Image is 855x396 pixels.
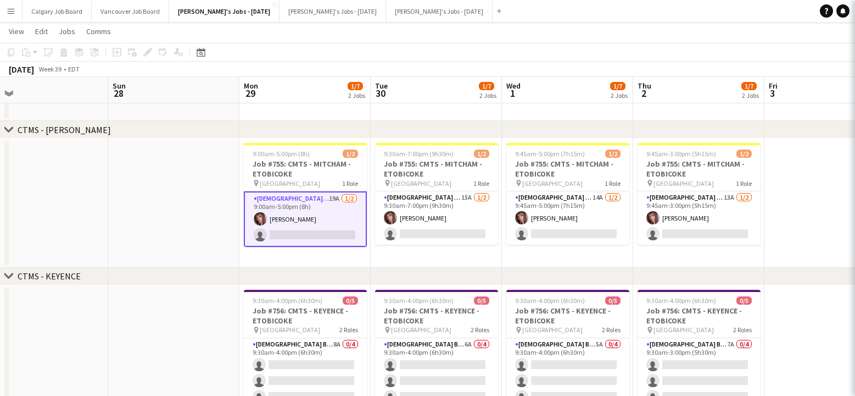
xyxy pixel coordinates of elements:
[479,82,494,90] span: 1/7
[92,1,169,22] button: Vancouver Job Board
[342,179,358,188] span: 1 Role
[343,150,358,158] span: 1/2
[471,326,489,334] span: 2 Roles
[111,87,126,100] span: 28
[506,306,629,326] h3: Job #756: CMTS - KEYENCE - ETOBICOKE
[348,91,365,100] div: 2 Jobs
[343,296,358,305] span: 0/5
[384,296,454,305] span: 9:30am-4:00pm (6h30m)
[605,296,621,305] span: 0/5
[82,24,115,38] a: Comms
[244,81,258,91] span: Mon
[68,65,80,73] div: EDT
[742,91,759,100] div: 2 Jobs
[515,150,585,158] span: 9:45am-5:00pm (7h15m)
[59,26,75,36] span: Jobs
[638,81,651,91] span: Thu
[506,143,629,245] app-job-card: 9:45am-5:00pm (7h15m)1/2Job #755: CMTS - MITCHAM - ETOBICOKE [GEOGRAPHIC_DATA]1 Role[DEMOGRAPHIC_...
[646,296,716,305] span: 9:30am-4:00pm (6h30m)
[638,191,761,245] app-card-role: [DEMOGRAPHIC_DATA] Brand Ambassador13A1/29:45am-3:00pm (5h15m)[PERSON_NAME]
[767,87,778,100] span: 3
[610,82,625,90] span: 1/7
[473,179,489,188] span: 1 Role
[506,81,521,91] span: Wed
[9,64,34,75] div: [DATE]
[636,87,651,100] span: 2
[602,326,621,334] span: 2 Roles
[605,179,621,188] span: 1 Role
[522,179,583,188] span: [GEOGRAPHIC_DATA]
[515,296,585,305] span: 9:30am-4:00pm (6h30m)
[339,326,358,334] span: 2 Roles
[653,179,714,188] span: [GEOGRAPHIC_DATA]
[169,1,280,22] button: [PERSON_NAME]'s Jobs - [DATE]
[736,150,752,158] span: 1/2
[244,306,367,326] h3: Job #756: CMTS - KEYENCE - ETOBICOKE
[253,296,322,305] span: 9:30am-4:00pm (6h30m)
[611,91,628,100] div: 2 Jobs
[348,82,363,90] span: 1/7
[260,326,320,334] span: [GEOGRAPHIC_DATA]
[653,326,714,334] span: [GEOGRAPHIC_DATA]
[260,179,320,188] span: [GEOGRAPHIC_DATA]
[31,24,52,38] a: Edit
[36,65,64,73] span: Week 39
[736,296,752,305] span: 0/5
[769,81,778,91] span: Fri
[253,150,310,158] span: 9:00am-5:00pm (8h)
[375,191,498,245] app-card-role: [DEMOGRAPHIC_DATA] Brand Ambassador15A1/29:30am-7:00pm (9h30m)[PERSON_NAME]
[736,179,752,188] span: 1 Role
[35,26,48,36] span: Edit
[244,159,367,179] h3: Job #755: CMTS - MITCHAM - ETOBICOKE
[244,191,367,247] app-card-role: [DEMOGRAPHIC_DATA] Brand Ambassador19A1/29:00am-5:00pm (8h)[PERSON_NAME]
[391,326,451,334] span: [GEOGRAPHIC_DATA]
[113,81,126,91] span: Sun
[733,326,752,334] span: 2 Roles
[280,1,386,22] button: [PERSON_NAME]'s Jobs - [DATE]
[375,143,498,245] app-job-card: 9:30am-7:00pm (9h30m)1/2Job #755: CMTS - MITCHAM - ETOBICOKE [GEOGRAPHIC_DATA]1 Role[DEMOGRAPHIC_...
[638,143,761,245] app-job-card: 9:45am-3:00pm (5h15m)1/2Job #755: CMTS - MITCHAM - ETOBICOKE [GEOGRAPHIC_DATA]1 Role[DEMOGRAPHIC_...
[23,1,92,22] button: Calgary Job Board
[242,87,258,100] span: 29
[375,81,388,91] span: Tue
[373,87,388,100] span: 30
[638,306,761,326] h3: Job #756: CMTS - KEYENCE - ETOBICOKE
[638,159,761,179] h3: Job #755: CMTS - MITCHAM - ETOBICOKE
[244,143,367,247] app-job-card: 9:00am-5:00pm (8h)1/2Job #755: CMTS - MITCHAM - ETOBICOKE [GEOGRAPHIC_DATA]1 Role[DEMOGRAPHIC_DAT...
[54,24,80,38] a: Jobs
[391,179,451,188] span: [GEOGRAPHIC_DATA]
[474,150,489,158] span: 1/2
[505,87,521,100] span: 1
[386,1,493,22] button: [PERSON_NAME]'s Jobs - [DATE]
[375,306,498,326] h3: Job #756: CMTS - KEYENCE - ETOBICOKE
[522,326,583,334] span: [GEOGRAPHIC_DATA]
[741,82,757,90] span: 1/7
[506,191,629,245] app-card-role: [DEMOGRAPHIC_DATA] Brand Ambassador14A1/29:45am-5:00pm (7h15m)[PERSON_NAME]
[479,91,496,100] div: 2 Jobs
[9,26,24,36] span: View
[506,159,629,179] h3: Job #755: CMTS - MITCHAM - ETOBICOKE
[384,150,454,158] span: 9:30am-7:00pm (9h30m)
[4,24,29,38] a: View
[375,159,498,179] h3: Job #755: CMTS - MITCHAM - ETOBICOKE
[18,124,111,135] div: CTMS - [PERSON_NAME]
[474,296,489,305] span: 0/5
[18,271,81,282] div: CTMS - KEYENCE
[605,150,621,158] span: 1/2
[86,26,111,36] span: Comms
[646,150,716,158] span: 9:45am-3:00pm (5h15m)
